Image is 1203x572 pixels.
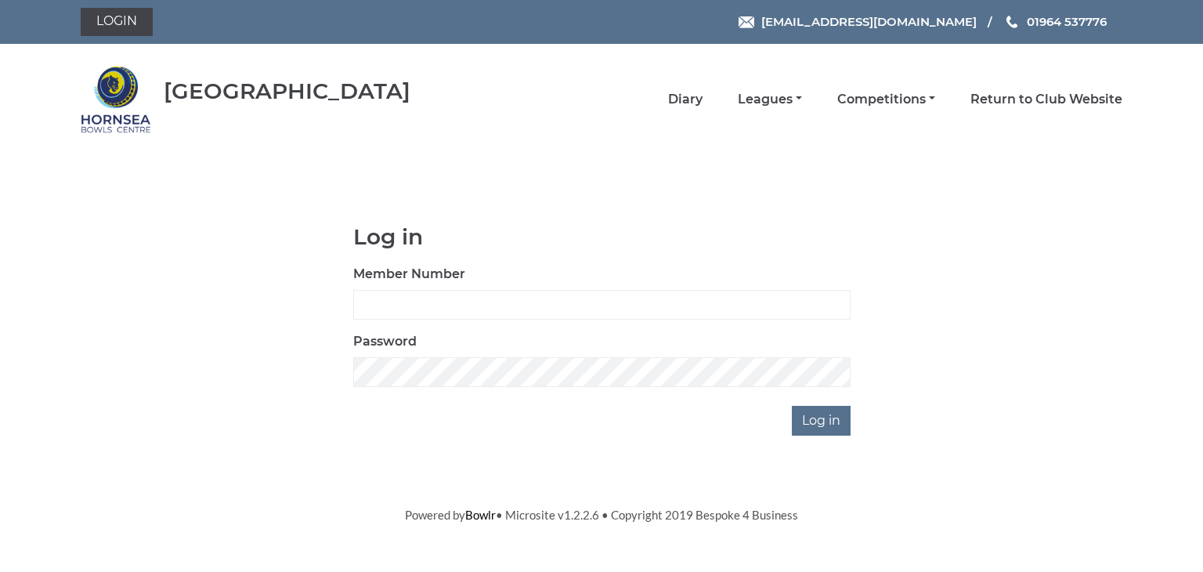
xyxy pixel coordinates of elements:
label: Member Number [353,265,465,284]
a: Return to Club Website [970,91,1122,108]
a: Bowlr [465,508,496,522]
label: Password [353,332,417,351]
a: Phone us 01964 537776 [1004,13,1107,31]
span: Powered by • Microsite v1.2.2.6 • Copyright 2019 Bespoke 4 Business [405,508,798,522]
img: Email [739,16,754,28]
img: Phone us [1006,16,1017,28]
span: 01964 537776 [1027,14,1107,29]
img: Hornsea Bowls Centre [81,64,151,135]
input: Log in [792,406,851,436]
a: Leagues [738,91,802,108]
a: Login [81,8,153,36]
span: [EMAIL_ADDRESS][DOMAIN_NAME] [761,14,977,29]
a: Diary [668,91,703,108]
h1: Log in [353,225,851,249]
a: Competitions [837,91,935,108]
div: [GEOGRAPHIC_DATA] [164,79,410,103]
a: Email [EMAIL_ADDRESS][DOMAIN_NAME] [739,13,977,31]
